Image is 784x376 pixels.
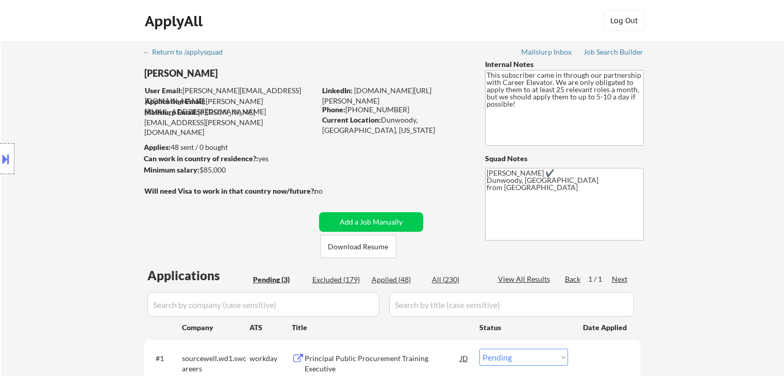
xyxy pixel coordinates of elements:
[143,48,232,56] div: ← Return to /applysquad
[322,86,353,95] strong: LinkedIn:
[143,48,232,58] a: ← Return to /applysquad
[292,322,470,333] div: Title
[145,86,315,106] div: [PERSON_NAME][EMAIL_ADDRESS][DOMAIN_NAME]
[147,269,249,282] div: Applications
[322,105,468,115] div: [PHONE_NUMBER]
[322,105,345,114] strong: Phone:
[312,275,364,285] div: Excluded (179)
[521,48,573,56] div: Mailslurp Inbox
[322,115,468,135] div: Dunwoody, [GEOGRAPHIC_DATA], [US_STATE]
[144,107,315,138] div: [PERSON_NAME][EMAIL_ADDRESS][PERSON_NAME][DOMAIN_NAME]
[565,274,581,284] div: Back
[144,142,315,152] div: 48 sent / 0 bought
[322,115,381,124] strong: Current Location:
[432,275,483,285] div: All (230)
[604,10,645,31] button: Log Out
[459,349,470,367] div: JD
[583,48,644,58] a: Job Search Builder
[583,48,644,56] div: Job Search Builder
[485,59,644,70] div: Internal Notes
[583,322,628,333] div: Date Applied
[144,165,315,175] div: $85,000
[314,186,344,196] div: no
[253,275,305,285] div: Pending (3)
[144,67,356,80] div: [PERSON_NAME]
[372,275,423,285] div: Applied (48)
[389,292,634,317] input: Search by title (case sensitive)
[521,48,573,58] a: Mailslurp Inbox
[319,212,423,232] button: Add a Job Manually
[320,235,396,258] button: Download Resume
[144,153,312,164] div: yes
[156,353,174,364] div: #1
[147,292,379,317] input: Search by company (case sensitive)
[305,353,460,373] div: Principal Public Procurement Training Executive
[612,274,628,284] div: Next
[182,353,249,373] div: sourcewell.wd1.swcareers
[144,154,258,163] strong: Can work in country of residence?:
[322,86,431,105] a: [DOMAIN_NAME][URL][PERSON_NAME]
[249,353,292,364] div: workday
[588,274,612,284] div: 1 / 1
[485,153,644,164] div: Squad Notes
[182,322,249,333] div: Company
[144,186,316,195] strong: Will need Visa to work in that country now/future?:
[249,322,292,333] div: ATS
[498,274,553,284] div: View All Results
[479,318,568,336] div: Status
[145,12,206,30] div: ApplyAll
[145,96,315,116] div: [PERSON_NAME][EMAIL_ADDRESS][DOMAIN_NAME]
